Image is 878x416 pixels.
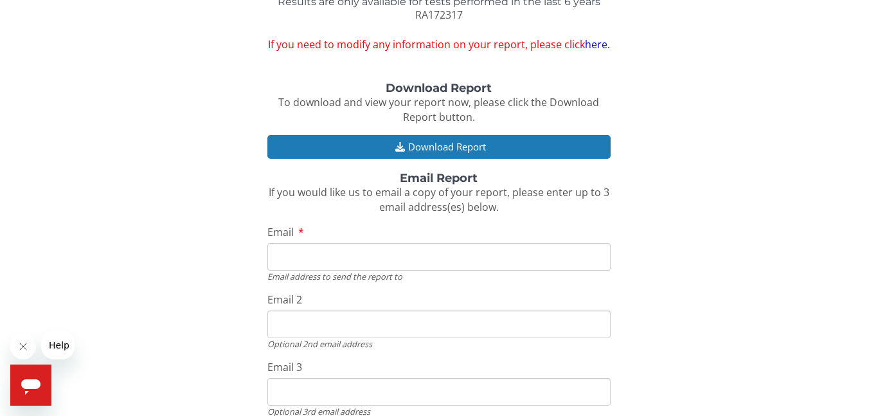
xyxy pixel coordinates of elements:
[267,271,611,282] div: Email address to send the report to
[267,360,302,374] span: Email 3
[267,293,302,307] span: Email 2
[267,338,611,350] div: Optional 2nd email address
[269,185,609,214] span: If you would like us to email a copy of your report, please enter up to 3 email address(es) below.
[278,95,599,124] span: To download and view your report now, please click the Download Report button.
[267,135,611,159] button: Download Report
[10,334,36,359] iframe: Close message
[267,225,294,239] span: Email
[267,37,611,52] span: If you need to modify any information on your report, please click
[41,331,75,359] iframe: Message from company
[415,8,463,22] span: RA172317
[10,365,51,406] iframe: Button to launch messaging window
[400,171,478,185] strong: Email Report
[386,81,492,95] strong: Download Report
[585,37,610,51] a: here.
